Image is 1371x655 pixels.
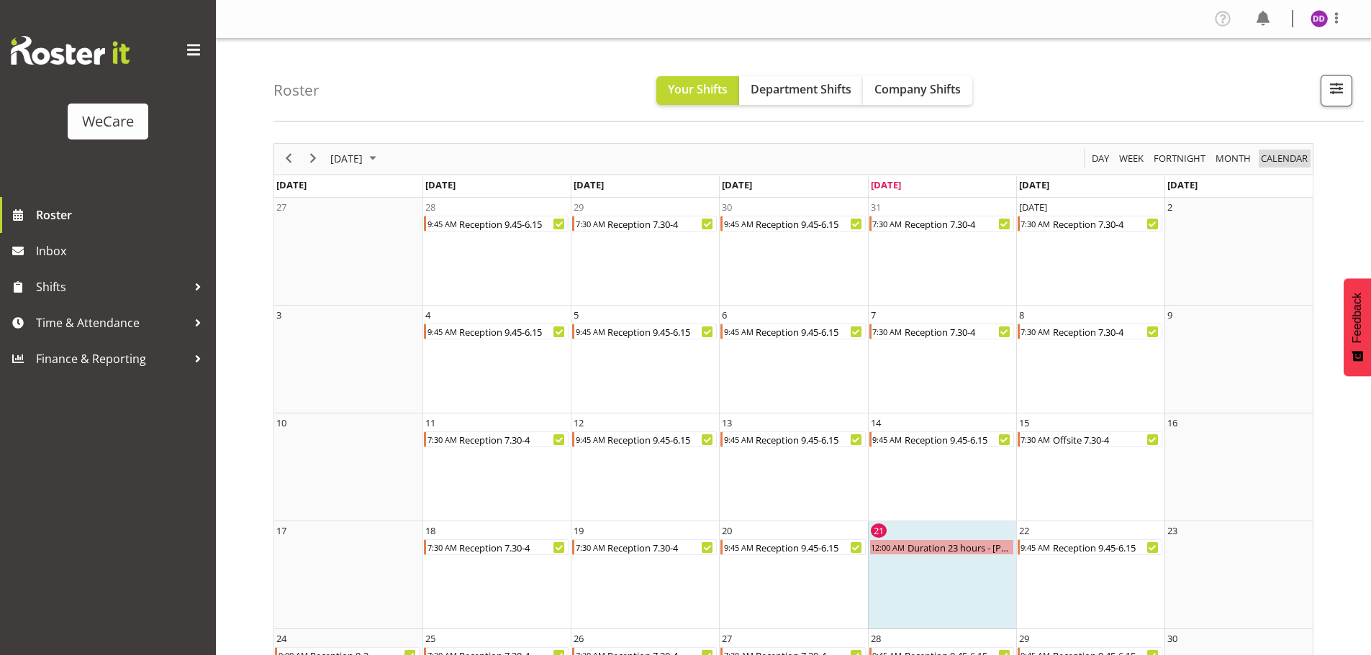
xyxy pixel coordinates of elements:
div: 29 [1019,631,1029,646]
span: Shifts [36,276,187,298]
td: Friday, August 22, 2025 [1016,521,1164,629]
div: Reception 7.30-4 Begin From Thursday, July 31, 2025 at 7:30:00 AM GMT+12:00 Ends At Thursday, Jul... [869,216,1014,232]
div: Reception 9.45-6.15 [1051,540,1162,554]
div: Reception 7.30-4 [458,432,568,446]
div: 13 [722,416,732,430]
span: Fortnight [1152,150,1207,168]
span: Day [1090,150,1110,168]
div: 14 [871,416,881,430]
div: 23 [1167,523,1177,538]
td: Friday, August 8, 2025 [1016,306,1164,413]
div: Reception 7.30-4 [606,540,716,554]
div: 9:45 AM [574,432,606,446]
div: Reception 9.45-6.15 Begin From Wednesday, August 13, 2025 at 9:45:00 AM GMT+12:00 Ends At Wednesd... [720,431,865,447]
img: demi-dumitrean10946.jpg [1311,10,1328,27]
div: Reception 7.30-4 [1051,324,1162,339]
td: Thursday, August 21, 2025 [868,521,1016,629]
div: 26 [574,631,584,646]
span: [DATE] [329,150,364,168]
td: Sunday, August 10, 2025 [274,413,422,521]
div: 25 [425,631,435,646]
div: Reception 9.45-6.15 Begin From Thursday, August 14, 2025 at 9:45:00 AM GMT+12:00 Ends At Thursday... [869,431,1014,447]
div: 29 [574,200,584,214]
div: 30 [722,200,732,214]
div: 7:30 AM [1020,216,1051,231]
div: Reception 9.45-6.15 [606,324,716,339]
button: Month [1259,150,1311,168]
td: Monday, August 4, 2025 [422,306,571,413]
td: Monday, August 11, 2025 [422,413,571,521]
div: Reception 9.45-6.15 [754,432,864,446]
span: [DATE] [276,178,307,191]
span: Month [1214,150,1252,168]
div: 9:45 AM [426,216,458,231]
div: 9:45 AM [426,324,458,339]
div: 8 [1019,308,1024,322]
div: Offsite 7.30-4 [1051,432,1162,446]
div: 9:45 AM [574,324,606,339]
div: 27 [722,631,732,646]
div: Reception 9.45-6.15 [903,432,1013,446]
div: 4 [425,308,430,322]
div: 5 [574,308,579,322]
td: Thursday, July 31, 2025 [868,198,1016,306]
div: Reception 9.45-6.15 Begin From Monday, July 28, 2025 at 9:45:00 AM GMT+12:00 Ends At Monday, July... [424,216,569,232]
td: Thursday, August 14, 2025 [868,413,1016,521]
td: Saturday, August 16, 2025 [1164,413,1313,521]
div: 21 [871,523,887,538]
h4: Roster [273,82,320,99]
div: Reception 9.45-6.15 Begin From Friday, August 22, 2025 at 9:45:00 AM GMT+12:00 Ends At Friday, Au... [1018,539,1162,555]
td: Sunday, July 27, 2025 [274,198,422,306]
div: previous period [276,144,301,174]
div: 10 [276,416,286,430]
div: WeCare [82,111,134,132]
div: 16 [1167,416,1177,430]
button: Previous [279,150,299,168]
div: Reception 7.30-4 Begin From Thursday, August 7, 2025 at 7:30:00 AM GMT+12:00 Ends At Thursday, Au... [869,324,1014,339]
div: Reception 7.30-4 Begin From Monday, August 18, 2025 at 7:30:00 AM GMT+12:00 Ends At Monday, Augus... [424,539,569,555]
div: 12:00 AM [870,540,906,554]
td: Wednesday, August 6, 2025 [719,306,867,413]
div: 7:30 AM [1020,324,1051,339]
div: Reception 9.45-6.15 [754,216,864,231]
div: Offsite 7.30-4 Begin From Friday, August 15, 2025 at 7:30:00 AM GMT+12:00 Ends At Friday, August ... [1018,431,1162,447]
div: Reception 9.45-6.15 Begin From Wednesday, August 6, 2025 at 9:45:00 AM GMT+12:00 Ends At Wednesda... [720,324,865,339]
span: [DATE] [425,178,456,191]
div: 27 [276,200,286,214]
div: August 2025 [325,144,385,174]
div: next period [301,144,325,174]
td: Saturday, August 23, 2025 [1164,521,1313,629]
div: 9:45 AM [1020,540,1051,554]
div: 7 [871,308,876,322]
button: August 2025 [328,150,383,168]
div: Reception 9.45-6.15 [458,216,568,231]
div: 12 [574,416,584,430]
div: 2 [1167,200,1172,214]
span: Inbox [36,240,209,262]
td: Sunday, August 3, 2025 [274,306,422,413]
span: Week [1118,150,1145,168]
div: Reception 9.45-6.15 Begin From Wednesday, July 30, 2025 at 9:45:00 AM GMT+12:00 Ends At Wednesday... [720,216,865,232]
div: 6 [722,308,727,322]
div: 19 [574,523,584,538]
div: 9:45 AM [723,432,754,446]
div: 9 [1167,308,1172,322]
span: Your Shifts [668,81,728,97]
div: Reception 9.45-6.15 [754,324,864,339]
span: [DATE] [722,178,752,191]
div: Reception 9.45-6.15 Begin From Wednesday, August 20, 2025 at 9:45:00 AM GMT+12:00 Ends At Wednesd... [720,539,865,555]
button: Company Shifts [863,76,972,105]
span: [DATE] [1167,178,1198,191]
td: Sunday, August 17, 2025 [274,521,422,629]
div: Reception 7.30-4 Begin From Friday, August 1, 2025 at 7:30:00 AM GMT+12:00 Ends At Friday, August... [1018,216,1162,232]
div: Reception 9.45-6.15 Begin From Monday, August 4, 2025 at 9:45:00 AM GMT+12:00 Ends At Monday, Aug... [424,324,569,339]
button: Department Shifts [739,76,863,105]
span: Roster [36,204,209,226]
td: Monday, August 18, 2025 [422,521,571,629]
div: Reception 9.45-6.15 Begin From Tuesday, August 12, 2025 at 9:45:00 AM GMT+12:00 Ends At Tuesday, ... [572,431,717,447]
div: 18 [425,523,435,538]
td: Tuesday, August 19, 2025 [571,521,719,629]
div: 7:30 AM [574,216,606,231]
td: Wednesday, August 13, 2025 [719,413,867,521]
div: Reception 7.30-4 Begin From Monday, August 11, 2025 at 7:30:00 AM GMT+12:00 Ends At Monday, Augus... [424,431,569,447]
